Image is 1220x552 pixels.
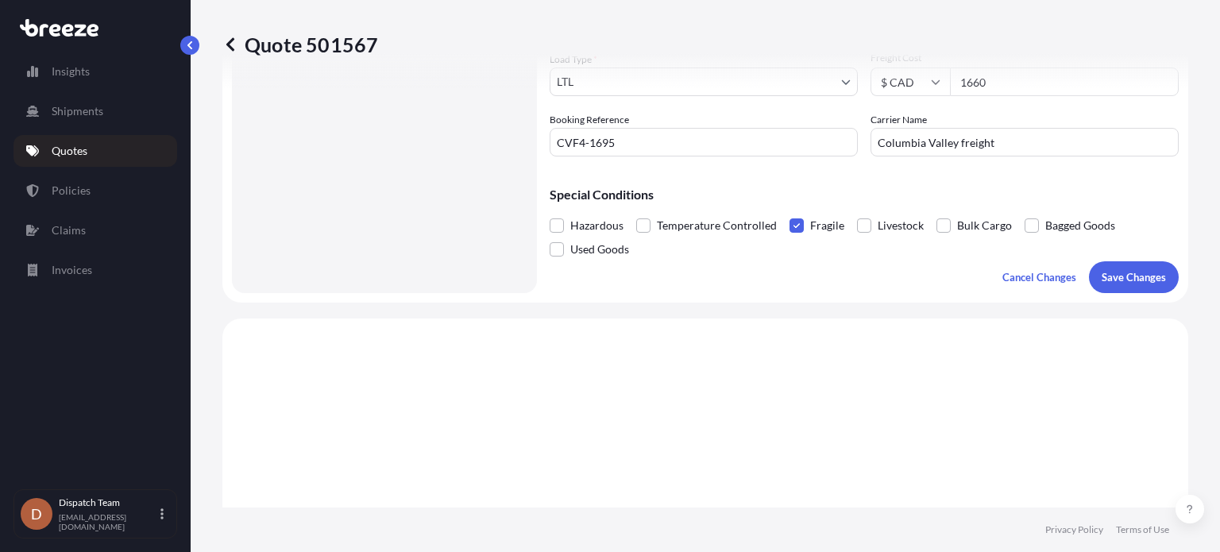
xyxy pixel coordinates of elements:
[570,214,624,237] span: Hazardous
[52,222,86,238] p: Claims
[1002,269,1076,285] p: Cancel Changes
[14,95,177,127] a: Shipments
[871,128,1179,156] input: Enter name
[871,112,927,128] label: Carrier Name
[878,214,924,237] span: Livestock
[657,214,777,237] span: Temperature Controlled
[957,214,1012,237] span: Bulk Cargo
[14,175,177,207] a: Policies
[52,103,103,119] p: Shipments
[550,112,629,128] label: Booking Reference
[14,254,177,286] a: Invoices
[1045,523,1103,536] a: Privacy Policy
[550,188,1179,201] p: Special Conditions
[810,214,844,237] span: Fragile
[14,56,177,87] a: Insights
[550,128,858,156] input: Your internal reference
[59,512,157,531] p: [EMAIL_ADDRESS][DOMAIN_NAME]
[1102,269,1166,285] p: Save Changes
[52,64,90,79] p: Insights
[52,143,87,159] p: Quotes
[52,262,92,278] p: Invoices
[990,261,1089,293] button: Cancel Changes
[1045,214,1115,237] span: Bagged Goods
[1089,261,1179,293] button: Save Changes
[59,496,157,509] p: Dispatch Team
[52,183,91,199] p: Policies
[14,135,177,167] a: Quotes
[570,237,629,261] span: Used Goods
[14,214,177,246] a: Claims
[1116,523,1169,536] a: Terms of Use
[222,32,378,57] p: Quote 501567
[31,506,42,522] span: D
